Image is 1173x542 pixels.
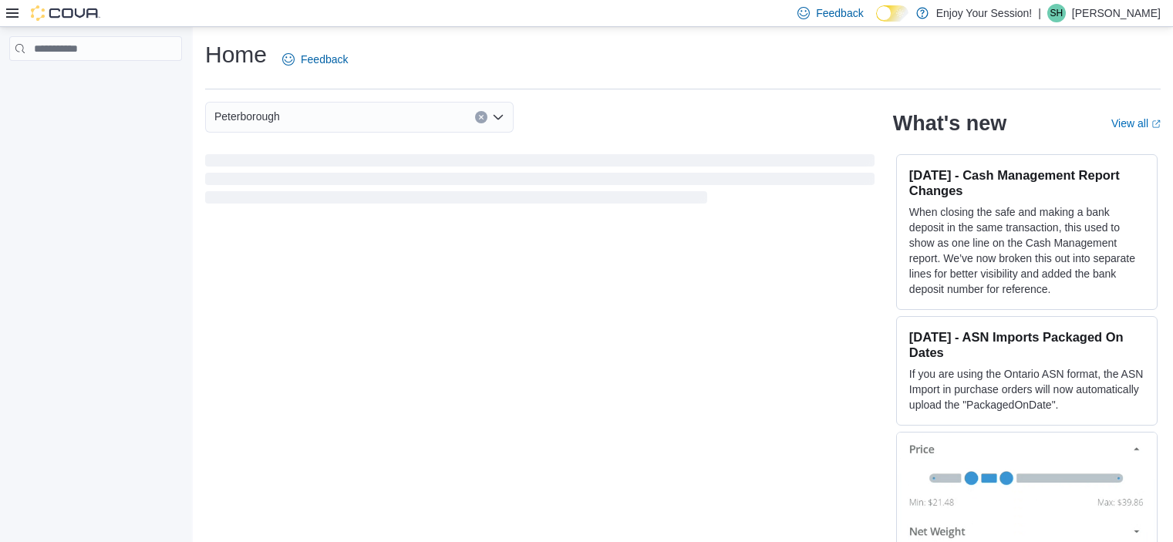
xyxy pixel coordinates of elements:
[1047,4,1066,22] div: Sue Hachey
[893,111,1006,136] h2: What's new
[1151,120,1161,129] svg: External link
[9,64,182,101] nav: Complex example
[214,107,280,126] span: Peterborough
[816,5,863,21] span: Feedback
[1072,4,1161,22] p: [PERSON_NAME]
[909,329,1144,360] h3: [DATE] - ASN Imports Packaged On Dates
[909,204,1144,297] p: When closing the safe and making a bank deposit in the same transaction, this used to show as one...
[276,44,354,75] a: Feedback
[475,111,487,123] button: Clear input
[909,366,1144,412] p: If you are using the Ontario ASN format, the ASN Import in purchase orders will now automatically...
[31,5,100,21] img: Cova
[301,52,348,67] span: Feedback
[909,167,1144,198] h3: [DATE] - Cash Management Report Changes
[936,4,1033,22] p: Enjoy Your Session!
[205,157,875,207] span: Loading
[1038,4,1041,22] p: |
[1050,4,1063,22] span: SH
[205,39,267,70] h1: Home
[1111,117,1161,130] a: View allExternal link
[876,5,908,22] input: Dark Mode
[492,111,504,123] button: Open list of options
